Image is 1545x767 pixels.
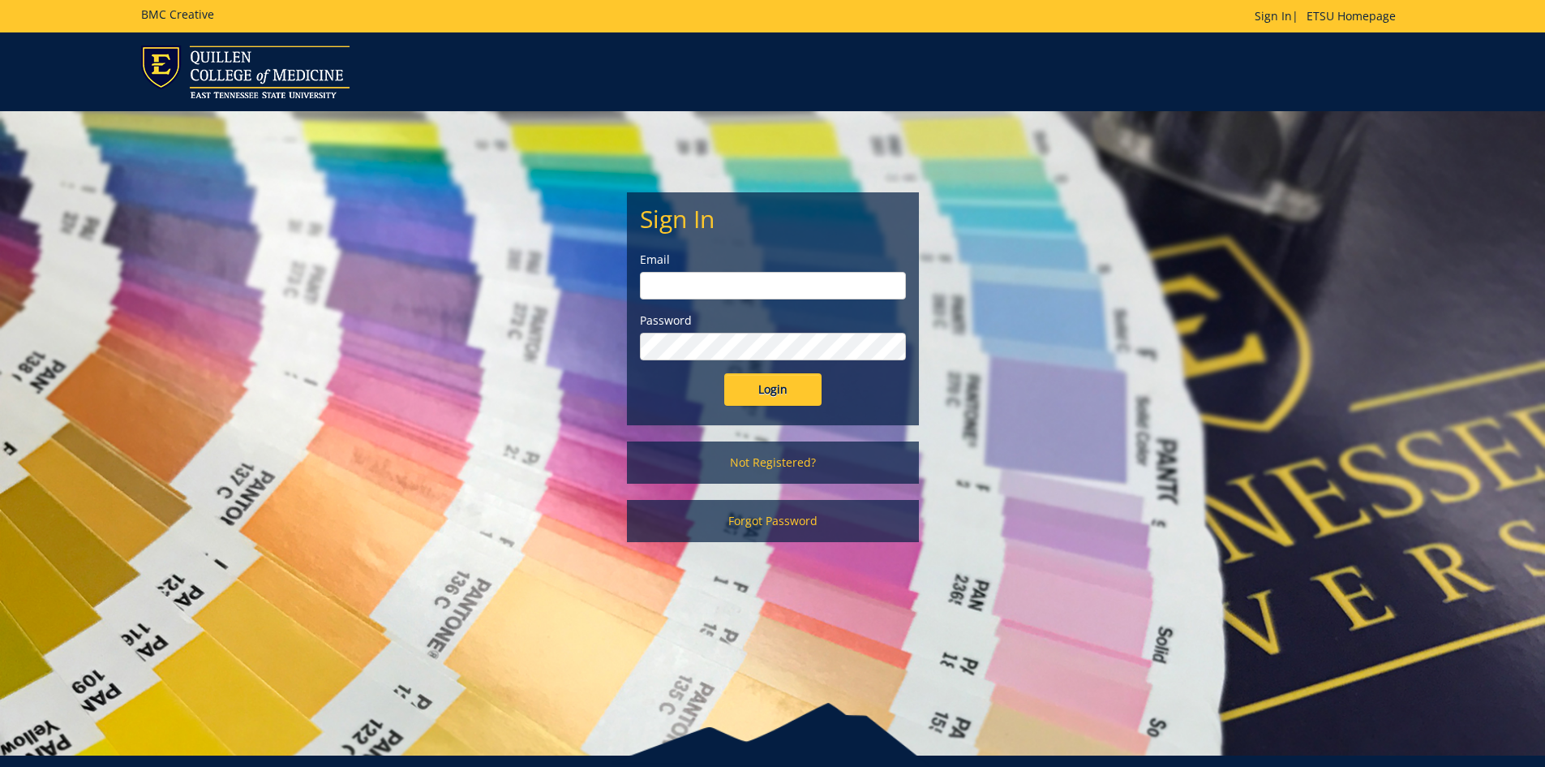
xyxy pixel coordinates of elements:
img: ETSU logo [141,45,350,98]
label: Email [640,252,906,268]
h5: BMC Creative [141,8,214,20]
p: | [1255,8,1404,24]
a: Sign In [1255,8,1292,24]
label: Password [640,312,906,329]
input: Login [724,373,822,406]
a: Forgot Password [627,500,919,542]
h2: Sign In [640,205,906,232]
a: Not Registered? [627,442,919,484]
a: ETSU Homepage [1298,8,1404,24]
